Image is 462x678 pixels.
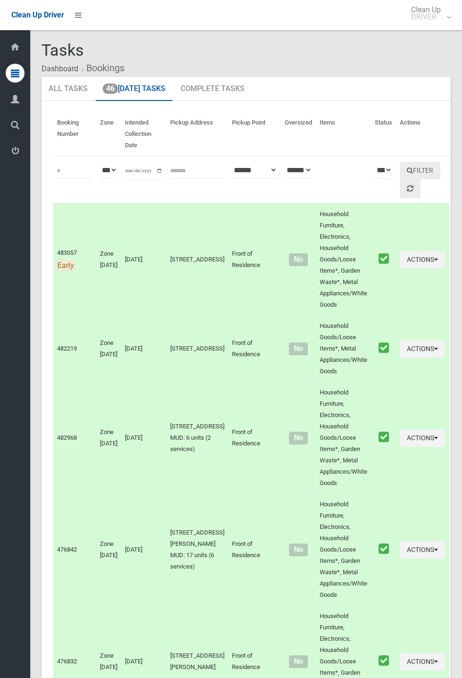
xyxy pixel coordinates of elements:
i: Booking marked as collected. [379,654,389,667]
button: Filter [400,162,440,179]
th: Oversized [281,112,316,156]
a: Complete Tasks [173,77,252,101]
td: Zone [DATE] [96,382,121,494]
td: 482219 [53,316,96,382]
td: 476842 [53,494,96,606]
h4: Normal sized [285,546,312,554]
button: Actions [400,251,445,268]
span: Clean Up Driver [11,10,64,19]
span: 46 [103,84,118,94]
li: Bookings [80,59,124,77]
a: 46[DATE] Tasks [96,77,173,101]
th: Booking Number [53,112,96,156]
th: Zone [96,112,121,156]
td: [STREET_ADDRESS] [166,316,228,382]
th: Items [316,112,371,156]
span: No [289,544,307,556]
td: [DATE] [121,203,166,316]
h4: Normal sized [285,658,312,666]
i: Booking marked as collected. [379,252,389,265]
i: Booking marked as collected. [379,342,389,354]
button: Actions [400,541,445,559]
th: Pickup Point [228,112,281,156]
td: Household Goods/Loose Items*, Metal Appliances/White Goods [316,316,371,382]
span: Clean Up [406,6,450,20]
button: Actions [400,429,445,447]
button: Actions [400,653,445,670]
button: Actions [400,340,445,358]
th: Actions [396,112,449,156]
i: Booking marked as collected. [379,431,389,443]
td: [DATE] [121,316,166,382]
td: [STREET_ADDRESS] [166,203,228,316]
th: Intended Collection Date [121,112,166,156]
span: No [289,655,307,668]
span: No [289,432,307,444]
a: All Tasks [41,77,95,101]
td: [DATE] [121,382,166,494]
i: Booking marked as collected. [379,543,389,555]
td: 482968 [53,382,96,494]
td: Zone [DATE] [96,316,121,382]
span: Early [57,260,74,270]
td: [STREET_ADDRESS] MUD: 6 units (2 services) [166,382,228,494]
small: DRIVER [411,13,441,20]
span: No [289,343,307,355]
td: Household Furniture, Electronics, Household Goods/Loose Items*, Garden Waste*, Metal Appliances/W... [316,203,371,316]
td: Front of Residence [228,316,281,382]
td: Household Furniture, Electronics, Household Goods/Loose Items*, Garden Waste*, Metal Appliances/W... [316,494,371,606]
h4: Normal sized [285,256,312,264]
td: Front of Residence [228,494,281,606]
th: Status [371,112,396,156]
td: Front of Residence [228,203,281,316]
td: 483057 [53,203,96,316]
td: Zone [DATE] [96,203,121,316]
h4: Normal sized [285,345,312,353]
span: No [289,253,307,266]
td: [DATE] [121,494,166,606]
td: Front of Residence [228,382,281,494]
h4: Normal sized [285,434,312,442]
td: [STREET_ADDRESS][PERSON_NAME] MUD: 17 units (6 services) [166,494,228,606]
a: Dashboard [41,64,78,73]
th: Pickup Address [166,112,228,156]
span: Tasks [41,41,84,59]
a: Clean Up Driver [11,8,64,22]
td: Zone [DATE] [96,494,121,606]
td: Household Furniture, Electronics, Household Goods/Loose Items*, Garden Waste*, Metal Appliances/W... [316,382,371,494]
